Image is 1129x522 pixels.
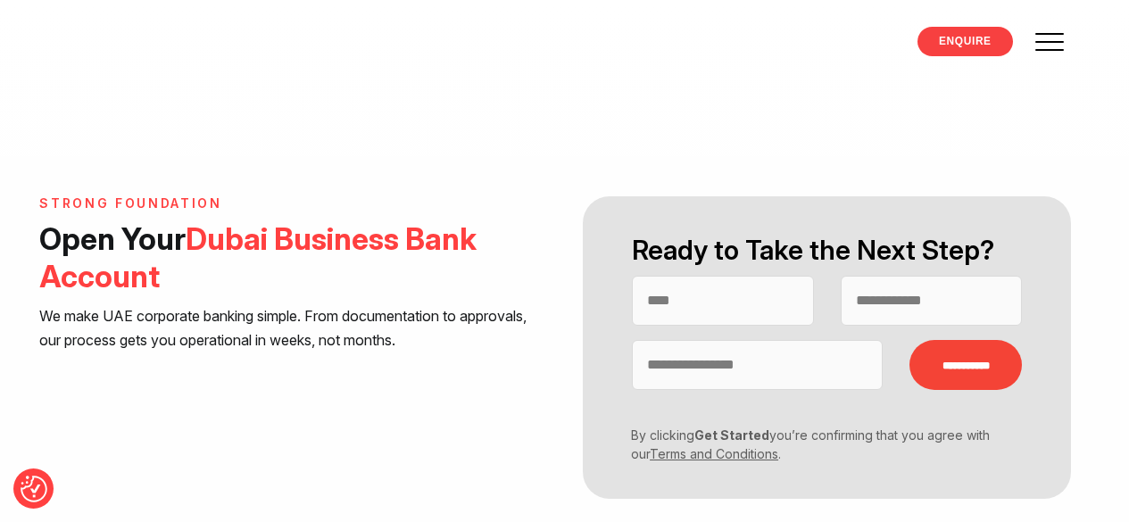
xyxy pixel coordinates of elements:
img: v1 [39,419,129,453]
img: v4 [361,428,450,443]
img: v2 [253,419,343,453]
h2: Ready to Take the Next Step? [632,232,1022,269]
img: Revisit consent button [21,476,47,502]
a: Terms and Conditions [650,446,778,461]
button: Consent Preferences [21,476,47,502]
img: svg+xml;nitro-empty-id=MTU3OjExNQ==-1;base64,PHN2ZyB2aWV3Qm94PSIwIDAgNzU4IDI1MSIgd2lkdGg9Ijc1OCIg... [53,24,187,69]
span: Dubai Business Bank Account [39,220,477,294]
img: v3 [146,410,236,462]
p: We make UAE corporate banking simple. From documentation to approvals, our process gets you opera... [39,304,544,352]
p: By clicking you’re confirming that you agree with our . [618,426,1009,463]
form: Contact form [565,196,1090,499]
h1: Open Your [39,220,544,295]
strong: Get Started [694,427,769,443]
h6: STRONG FOUNDATION [39,196,544,211]
a: ENQUIRE [917,27,1013,56]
